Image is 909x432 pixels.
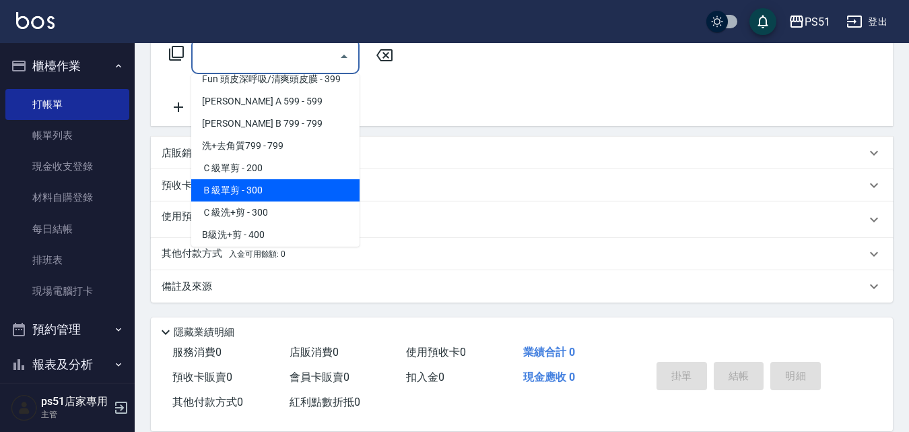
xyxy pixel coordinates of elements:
[783,8,836,36] button: PS51
[333,46,355,67] button: Close
[290,396,360,408] span: 紅利點數折抵 0
[5,214,129,245] a: 每日結帳
[191,113,360,135] span: [PERSON_NAME] B 799 - 799
[191,202,360,224] span: Ｃ級洗+剪 - 300
[151,270,893,303] div: 備註及來源
[11,394,38,421] img: Person
[5,347,129,382] button: 報表及分析
[16,12,55,29] img: Logo
[162,146,202,160] p: 店販銷售
[191,224,360,246] span: B級洗+剪 - 400
[5,120,129,151] a: 帳單列表
[174,326,234,340] p: 隱藏業績明細
[191,68,360,90] span: Fun 頭皮深呼吸/清爽頭皮膜 - 399
[191,157,360,179] span: Ｃ級單剪 - 200
[151,169,893,202] div: 預收卡販賣
[41,408,110,421] p: 主管
[5,182,129,213] a: 材料自購登錄
[406,371,444,383] span: 扣入金 0
[172,346,222,359] span: 服務消費 0
[191,135,360,157] span: 洗+去角質799 - 799
[162,247,285,261] p: 其他付款方式
[191,246,360,268] span: 免費剪髮 - 100
[841,9,893,34] button: 登出
[191,90,360,113] span: [PERSON_NAME] A 599 - 599
[749,8,776,35] button: save
[162,179,212,193] p: 預收卡販賣
[151,137,893,169] div: 店販銷售
[5,151,129,182] a: 現金收支登錄
[523,371,575,383] span: 現金應收 0
[162,210,212,230] p: 使用預收卡
[162,280,212,294] p: 備註及來源
[5,49,129,84] button: 櫃檯作業
[5,276,129,307] a: 現場電腦打卡
[5,245,129,276] a: 排班表
[229,249,286,259] span: 入金可用餘額: 0
[41,395,110,408] h5: ps51店家專用
[151,238,893,270] div: 其他付款方式入金可用餘額: 0
[523,346,575,359] span: 業績合計 0
[290,371,349,383] span: 會員卡販賣 0
[5,381,129,416] button: 客戶管理
[805,13,830,30] div: PS51
[172,396,243,408] span: 其他付款方式 0
[191,179,360,202] span: Ｂ級單剪 - 300
[406,346,466,359] span: 使用預收卡 0
[290,346,339,359] span: 店販消費 0
[151,202,893,238] div: 使用預收卡x5
[5,89,129,120] a: 打帳單
[5,312,129,347] button: 預約管理
[172,371,232,383] span: 預收卡販賣 0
